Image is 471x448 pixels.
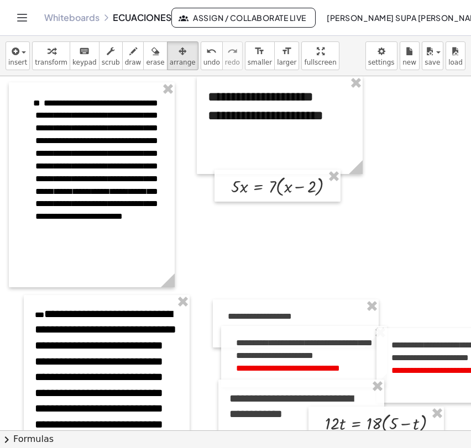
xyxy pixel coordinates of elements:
[99,41,123,70] button: scrub
[446,41,465,70] button: load
[44,12,100,23] a: Whiteboards
[422,41,443,70] button: save
[206,45,217,58] i: undo
[6,41,30,70] button: insert
[245,41,275,70] button: format_sizesmaller
[248,59,272,66] span: smaller
[35,59,67,66] span: transform
[167,41,198,70] button: arrange
[171,8,316,28] button: Assign / Collaborate Live
[8,59,27,66] span: insert
[102,59,120,66] span: scrub
[125,59,142,66] span: draw
[225,59,240,66] span: redo
[32,41,70,70] button: transform
[400,41,420,70] button: new
[368,59,395,66] span: settings
[170,59,196,66] span: arrange
[304,59,336,66] span: fullscreen
[425,59,440,66] span: save
[222,41,243,70] button: redoredo
[448,59,463,66] span: load
[143,41,167,70] button: erase
[274,41,299,70] button: format_sizelarger
[402,59,416,66] span: new
[13,9,31,27] button: Toggle navigation
[122,41,144,70] button: draw
[281,45,292,58] i: format_size
[254,45,265,58] i: format_size
[277,59,296,66] span: larger
[79,45,90,58] i: keyboard
[365,41,397,70] button: settings
[301,41,339,70] button: fullscreen
[203,59,220,66] span: undo
[201,41,223,70] button: undoundo
[227,45,238,58] i: redo
[70,41,100,70] button: keyboardkeypad
[146,59,164,66] span: erase
[181,13,306,23] span: Assign / Collaborate Live
[72,59,97,66] span: keypad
